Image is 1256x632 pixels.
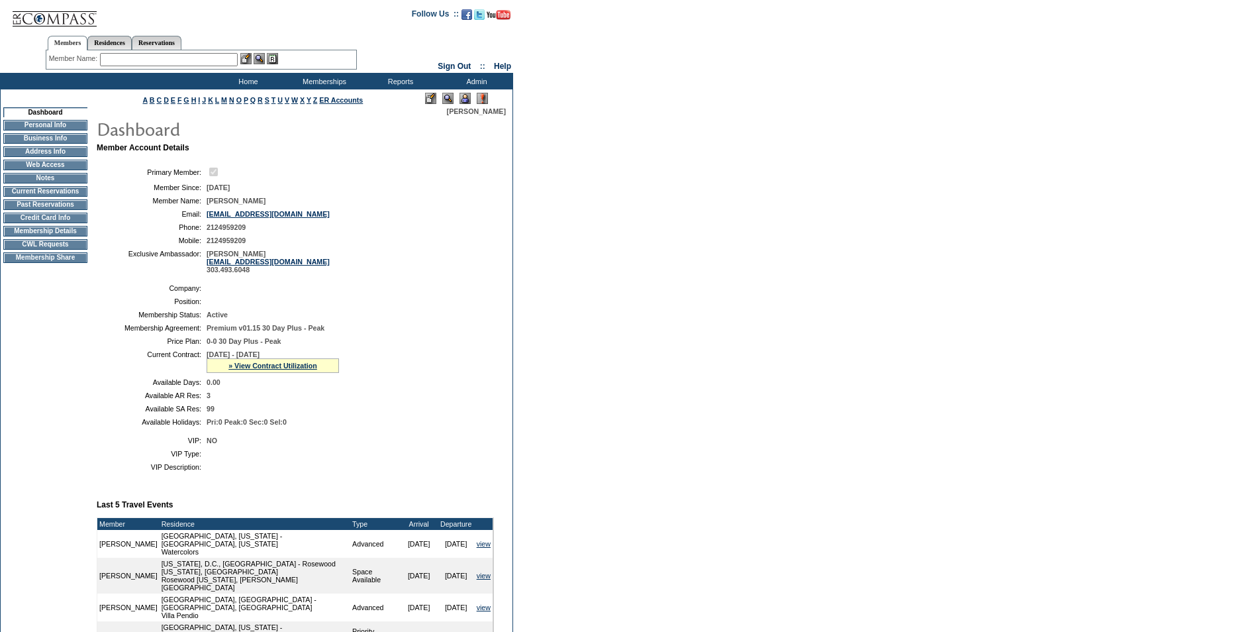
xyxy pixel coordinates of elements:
a: J [202,96,206,104]
a: view [477,572,491,580]
td: [US_STATE], D.C., [GEOGRAPHIC_DATA] - Rosewood [US_STATE], [GEOGRAPHIC_DATA] Rosewood [US_STATE],... [160,558,350,594]
span: 2124959209 [207,237,246,244]
img: Impersonate [459,93,471,104]
td: Member Since: [102,184,201,191]
td: [DATE] [401,558,438,594]
td: Residence [160,518,350,530]
a: Members [48,36,88,50]
td: [DATE] [401,594,438,621]
td: [DATE] [401,530,438,558]
a: Sign Out [438,62,471,71]
img: Subscribe to our YouTube Channel [487,10,510,20]
a: U [277,96,283,104]
span: [PERSON_NAME] [447,107,506,115]
a: S [265,96,269,104]
a: Y [307,96,311,104]
a: O [236,96,242,104]
img: pgTtlDashboard.gif [96,115,361,142]
a: ER Accounts [319,96,363,104]
td: Departure [438,518,475,530]
span: 0.00 [207,378,220,386]
td: Personal Info [3,120,87,131]
a: M [221,96,227,104]
span: Active [207,311,228,319]
a: Follow us on Twitter [474,13,485,21]
img: Become our fan on Facebook [461,9,472,20]
td: Available AR Res: [102,392,201,399]
td: Company: [102,284,201,292]
td: Membership Status: [102,311,201,319]
td: CWL Requests [3,239,87,250]
a: Subscribe to our YouTube Channel [487,13,510,21]
img: Follow us on Twitter [474,9,485,20]
td: Credit Card Info [3,213,87,223]
img: Edit Mode [425,93,436,104]
a: F [177,96,182,104]
a: G [183,96,189,104]
span: :: [480,62,485,71]
a: A [143,96,148,104]
td: Advanced [350,530,401,558]
span: [DATE] - [DATE] [207,350,260,358]
td: Current Contract: [102,350,201,373]
a: W [291,96,298,104]
td: Notes [3,173,87,184]
a: C [156,96,162,104]
td: [GEOGRAPHIC_DATA], [GEOGRAPHIC_DATA] - [GEOGRAPHIC_DATA], [GEOGRAPHIC_DATA] Villa Pendio [160,594,350,621]
td: Follow Us :: [412,8,459,24]
a: Become our fan on Facebook [461,13,472,21]
td: Membership Share [3,252,87,263]
a: Reservations [132,36,181,50]
a: B [150,96,155,104]
div: Member Name: [49,53,100,64]
td: Advanced [350,594,401,621]
span: 2124959209 [207,223,246,231]
span: [PERSON_NAME] [207,197,266,205]
td: Member [97,518,160,530]
img: Log Concern/Member Elevation [477,93,488,104]
span: Premium v01.15 30 Day Plus - Peak [207,324,324,332]
td: [DATE] [438,530,475,558]
a: L [215,96,219,104]
td: Available SA Res: [102,405,201,413]
td: Price Plan: [102,337,201,345]
a: X [300,96,305,104]
td: [DATE] [438,594,475,621]
a: R [258,96,263,104]
td: Email: [102,210,201,218]
a: V [285,96,289,104]
td: [DATE] [438,558,475,594]
td: Membership Agreement: [102,324,201,332]
td: Address Info [3,146,87,157]
td: Type [350,518,401,530]
td: Admin [437,73,513,89]
td: [PERSON_NAME] [97,558,160,594]
td: Exclusive Ambassador: [102,250,201,274]
td: Membership Details [3,226,87,237]
td: VIP Type: [102,450,201,458]
a: view [477,604,491,611]
a: E [171,96,175,104]
td: [PERSON_NAME] [97,594,160,621]
td: Dashboard [3,107,87,117]
span: [DATE] [207,184,230,191]
span: 3 [207,392,211,399]
a: H [191,96,197,104]
a: Help [494,62,511,71]
span: 99 [207,405,215,413]
td: Home [209,73,285,89]
a: P [244,96,248,104]
a: Q [250,96,256,104]
td: Past Reservations [3,199,87,210]
td: Arrival [401,518,438,530]
a: » View Contract Utilization [228,362,317,370]
td: Available Holidays: [102,418,201,426]
a: N [229,96,234,104]
a: K [208,96,213,104]
a: Z [313,96,318,104]
a: [EMAIL_ADDRESS][DOMAIN_NAME] [207,258,330,266]
a: D [164,96,169,104]
td: [GEOGRAPHIC_DATA], [US_STATE] - [GEOGRAPHIC_DATA], [US_STATE] Watercolors [160,530,350,558]
a: [EMAIL_ADDRESS][DOMAIN_NAME] [207,210,330,218]
span: [PERSON_NAME] 303.493.6048 [207,250,330,274]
